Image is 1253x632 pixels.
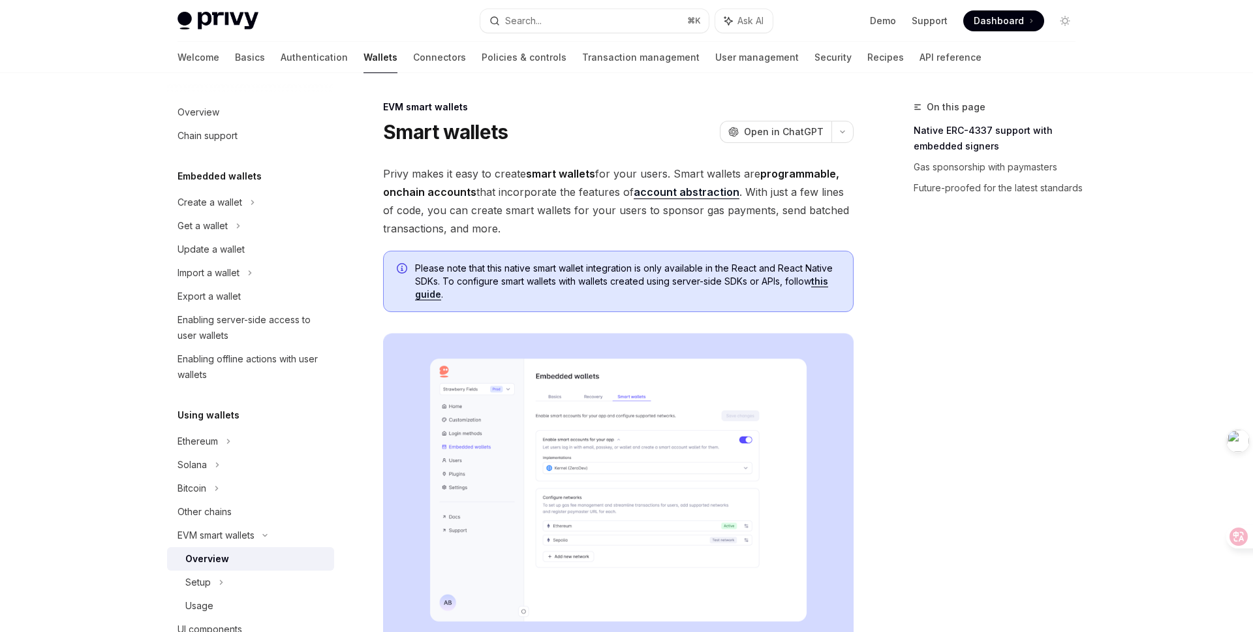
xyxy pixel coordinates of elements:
[715,9,773,33] button: Ask AI
[914,178,1086,198] a: Future-proofed for the latest standards
[744,125,824,138] span: Open in ChatGPT
[1055,10,1075,31] button: Toggle dark mode
[720,121,831,143] button: Open in ChatGPT
[383,101,854,114] div: EVM smart wallets
[281,42,348,73] a: Authentication
[482,42,566,73] a: Policies & controls
[397,263,410,276] svg: Info
[364,42,397,73] a: Wallets
[920,42,982,73] a: API reference
[870,14,896,27] a: Demo
[185,598,213,614] div: Usage
[634,185,739,199] a: account abstraction
[178,481,206,496] div: Bitcoin
[814,42,852,73] a: Security
[178,434,218,449] div: Ethereum
[185,575,211,590] div: Setup
[914,157,1086,178] a: Gas sponsorship with paymasters
[480,9,709,33] button: Search...⌘K
[178,168,262,184] h5: Embedded wallets
[167,238,334,261] a: Update a wallet
[178,312,326,343] div: Enabling server-side access to user wallets
[383,165,854,238] span: Privy makes it easy to create for your users. Smart wallets are that incorporate the features of ...
[383,120,508,144] h1: Smart wallets
[178,289,241,304] div: Export a wallet
[178,351,326,383] div: Enabling offline actions with user wallets
[178,195,242,210] div: Create a wallet
[927,99,985,115] span: On this page
[167,101,334,124] a: Overview
[526,167,595,180] strong: smart wallets
[178,457,207,473] div: Solana
[178,504,232,520] div: Other chains
[178,265,240,281] div: Import a wallet
[974,14,1024,27] span: Dashboard
[963,10,1044,31] a: Dashboard
[167,285,334,308] a: Export a wallet
[167,347,334,387] a: Enabling offline actions with user wallets
[167,500,334,524] a: Other chains
[715,42,799,73] a: User management
[167,308,334,347] a: Enabling server-side access to user wallets
[687,16,701,26] span: ⌘ K
[415,262,840,301] span: Please note that this native smart wallet integration is only available in the React and React Na...
[178,218,228,234] div: Get a wallet
[867,42,904,73] a: Recipes
[185,551,229,567] div: Overview
[914,120,1086,157] a: Native ERC-4337 support with embedded signers
[167,547,334,571] a: Overview
[737,14,764,27] span: Ask AI
[178,104,219,120] div: Overview
[178,128,238,144] div: Chain support
[178,42,219,73] a: Welcome
[178,528,255,543] div: EVM smart wallets
[178,407,240,423] h5: Using wallets
[178,12,258,30] img: light logo
[178,242,245,257] div: Update a wallet
[167,124,334,148] a: Chain support
[235,42,265,73] a: Basics
[582,42,700,73] a: Transaction management
[505,13,542,29] div: Search...
[912,14,948,27] a: Support
[413,42,466,73] a: Connectors
[167,594,334,618] a: Usage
